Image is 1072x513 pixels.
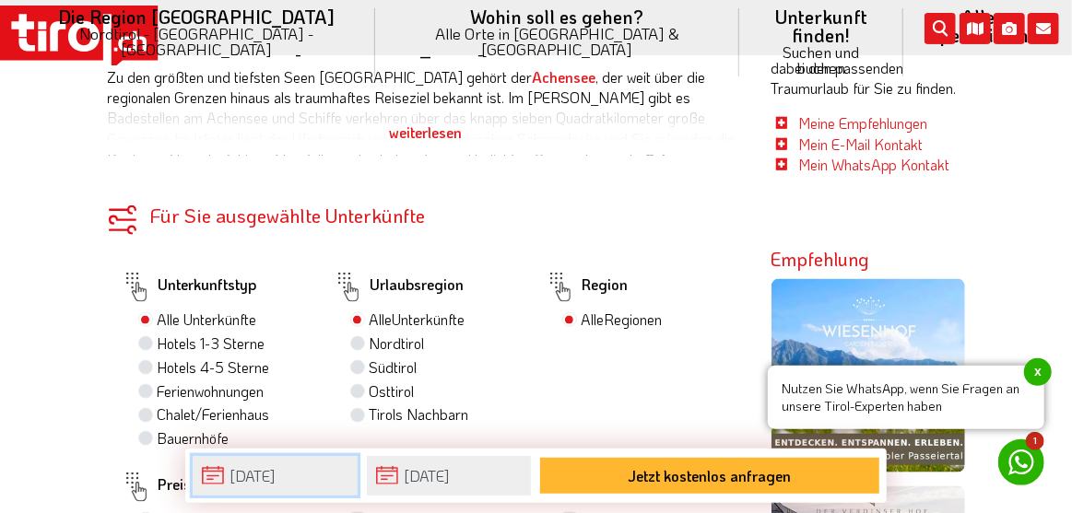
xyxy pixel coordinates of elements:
[367,456,532,496] input: Abreise
[998,439,1044,485] a: 1 Nutzen Sie WhatsApp, wenn Sie Fragen an unsere Tirol-Experten habenx
[772,279,965,472] img: wiesenhof-sommer.jpg
[158,309,257,330] label: Alle Unterkünfte
[994,13,1025,44] i: Fotogalerie
[158,381,265,402] label: Ferienwohnungen
[370,309,465,330] label: Alle Unterkünfte
[122,266,257,309] label: Unterkunftstyp
[540,458,878,494] button: Jetzt kostenlos anfragen
[370,404,469,425] label: Tirols Nachbarn
[158,357,270,378] label: Hotels 4-5 Sterne
[761,44,881,76] small: Suchen und buchen
[768,366,1044,429] span: Nutzen Sie WhatsApp, wenn Sie Fragen an unsere Tirol-Experten haben
[370,333,425,354] label: Nordtirol
[397,26,718,57] small: Alle Orte in [GEOGRAPHIC_DATA] & [GEOGRAPHIC_DATA]
[108,110,744,156] div: weiterlesen
[1028,13,1059,44] i: Kontakt
[960,13,991,44] i: Karte öffnen
[158,404,270,425] label: Chalet/Ferienhaus
[41,26,353,57] small: Nordtirol - [GEOGRAPHIC_DATA] - [GEOGRAPHIC_DATA]
[582,309,663,330] label: Alle Regionen
[108,205,744,225] div: Für Sie ausgewählte Unterkünfte
[799,155,950,174] a: Mein WhatsApp Kontakt
[1024,358,1052,386] span: x
[193,456,358,496] input: Anreise
[772,247,870,271] strong: Empfehlung
[546,266,629,309] label: Region
[334,266,465,309] label: Urlaubsregion
[158,428,230,449] label: Bauernhöfe
[370,381,415,402] label: Osttirol
[1026,432,1044,450] span: 1
[370,357,418,378] label: Südtirol
[799,113,928,133] a: Meine Empfehlungen
[158,333,265,354] label: Hotels 1-3 Sterne
[799,134,924,154] a: Mein E-Mail Kontakt
[122,466,240,508] label: Preisspanne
